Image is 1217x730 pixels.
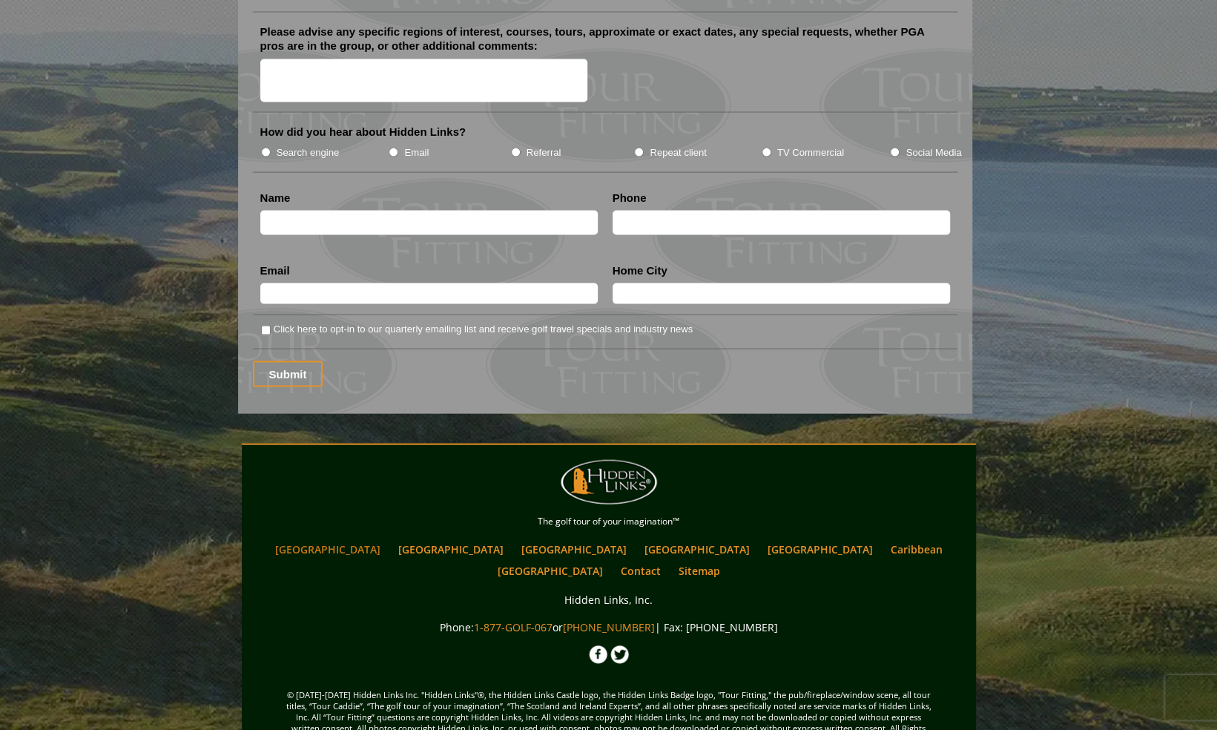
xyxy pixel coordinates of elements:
label: Please advise any specific regions of interest, courses, tours, approximate or exact dates, any s... [260,24,950,53]
label: Repeat client [650,145,707,160]
label: Home City [613,263,667,278]
label: Name [260,191,291,205]
input: Submit [253,361,323,387]
a: Caribbean [883,539,950,560]
a: [PHONE_NUMBER] [563,620,655,634]
label: Social Media [906,145,961,160]
a: 1-877-GOLF-067 [474,620,553,634]
a: [GEOGRAPHIC_DATA] [391,539,511,560]
a: [GEOGRAPHIC_DATA] [490,560,610,582]
p: The golf tour of your imagination™ [245,513,972,530]
label: Click here to opt-in to our quarterly emailing list and receive golf travel specials and industry... [274,322,693,337]
a: Sitemap [671,560,728,582]
p: Phone: or | Fax: [PHONE_NUMBER] [245,618,972,637]
a: [GEOGRAPHIC_DATA] [760,539,880,560]
a: [GEOGRAPHIC_DATA] [514,539,634,560]
a: Contact [613,560,668,582]
label: How did you hear about Hidden Links? [260,125,466,139]
img: Twitter [610,645,629,664]
label: TV Commercial [777,145,844,160]
label: Search engine [277,145,340,160]
label: Phone [613,191,647,205]
a: [GEOGRAPHIC_DATA] [268,539,388,560]
p: Hidden Links, Inc. [245,591,972,609]
label: Referral [527,145,561,160]
label: Email [260,263,290,278]
a: [GEOGRAPHIC_DATA] [637,539,757,560]
label: Email [404,145,429,160]
img: Facebook [589,645,607,664]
